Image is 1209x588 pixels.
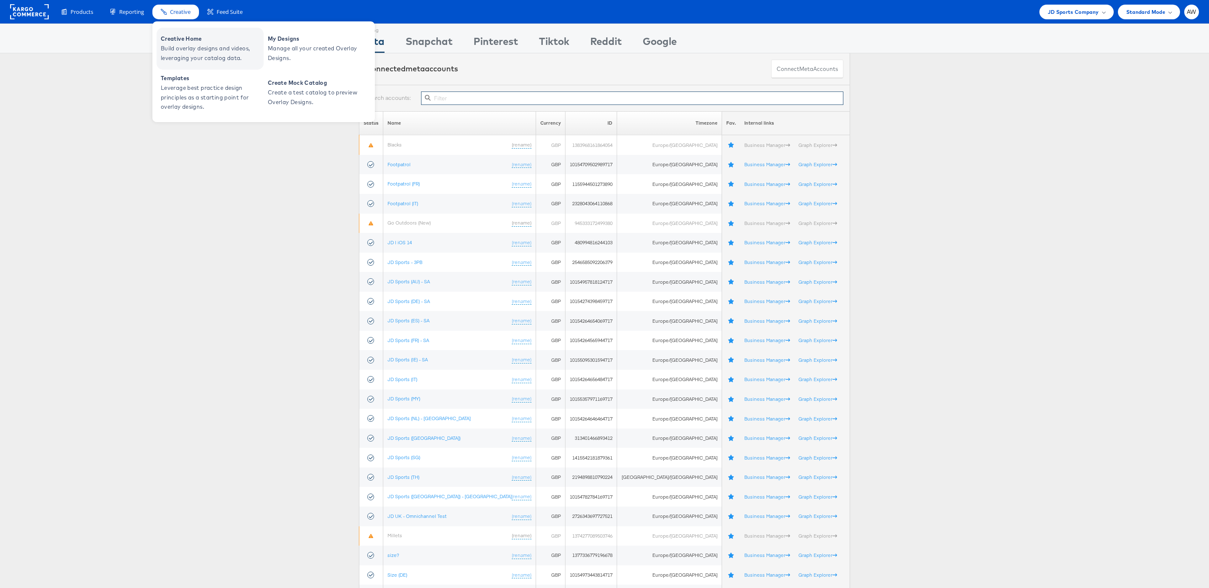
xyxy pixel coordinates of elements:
a: (rename) [512,239,531,246]
a: (rename) [512,513,531,520]
span: Creative [170,8,191,16]
a: Business Manager [744,181,790,187]
td: Europe/[GEOGRAPHIC_DATA] [617,331,722,350]
th: Name [383,111,536,135]
a: Business Manager [744,239,790,246]
th: Status [359,111,383,135]
span: Leverage best practice design principles as a starting point for overlay designs. [161,83,262,112]
a: Business Manager [744,572,790,578]
a: (rename) [512,161,531,168]
td: GBP [536,565,565,585]
td: Europe/[GEOGRAPHIC_DATA] [617,546,722,565]
td: GBP [536,487,565,507]
a: Graph Explorer [798,181,837,187]
a: Graph Explorer [798,161,837,167]
a: (rename) [512,532,531,539]
td: GBP [536,253,565,272]
a: (rename) [512,141,531,149]
a: JD | iOS 14 [387,239,412,246]
a: Graph Explorer [798,220,837,226]
span: JD Sports Company [1048,8,1099,16]
td: 10154264654069717 [565,311,617,331]
a: Graph Explorer [798,357,837,363]
td: 945333172499380 [565,214,617,233]
span: Standard Mode [1126,8,1165,16]
td: 10154973443814717 [565,565,617,585]
td: Europe/[GEOGRAPHIC_DATA] [617,311,722,331]
td: 10154274398459717 [565,292,617,311]
td: Europe/[GEOGRAPHIC_DATA] [617,214,722,233]
td: Europe/[GEOGRAPHIC_DATA] [617,507,722,526]
a: Business Manager [744,220,790,226]
td: GBP [536,546,565,565]
a: Graph Explorer [798,337,837,343]
a: JD Sports ([GEOGRAPHIC_DATA]) - [GEOGRAPHIC_DATA] [387,493,512,499]
span: Create a test catalog to preview Overlay Designs. [268,88,369,107]
span: Products [71,8,93,16]
a: Graph Explorer [798,455,837,461]
a: (rename) [512,474,531,481]
td: Europe/[GEOGRAPHIC_DATA] [617,487,722,507]
a: JD Sports (AU) - SA [387,278,430,285]
a: Size (DE) [387,572,407,578]
td: 10154264656484717 [565,370,617,389]
td: GBP [536,429,565,448]
th: ID [565,111,617,135]
a: Business Manager [744,298,790,304]
td: Europe/[GEOGRAPHIC_DATA] [617,429,722,448]
a: Business Manager [744,494,790,500]
a: My Designs Manage all your created Overlay Designs. [264,28,371,70]
td: GBP [536,135,565,155]
td: Europe/[GEOGRAPHIC_DATA] [617,409,722,429]
div: Tiktok [539,34,569,53]
a: (rename) [512,200,531,207]
a: Graph Explorer [798,376,837,382]
td: GBP [536,174,565,194]
div: Snapchat [406,34,453,53]
a: Graph Explorer [798,298,837,304]
a: (rename) [512,298,531,305]
td: 10155095301594717 [565,350,617,370]
td: Europe/[GEOGRAPHIC_DATA] [617,272,722,292]
div: Reddit [590,34,622,53]
td: Europe/[GEOGRAPHIC_DATA] [617,194,722,214]
a: Business Manager [744,357,790,363]
input: Filter [421,91,843,105]
a: (rename) [512,552,531,559]
a: JD Sports - 3PB [387,259,422,265]
a: JD Sports (FR) - SA [387,337,429,343]
td: 10155357971169717 [565,389,617,409]
td: GBP [536,331,565,350]
a: Graph Explorer [798,200,837,206]
a: Graph Explorer [798,435,837,441]
td: [GEOGRAPHIC_DATA]/[GEOGRAPHIC_DATA] [617,468,722,487]
td: 10154264646464717 [565,409,617,429]
span: Manage all your created Overlay Designs. [268,44,369,63]
a: (rename) [512,395,531,402]
td: GBP [536,409,565,429]
td: GBP [536,448,565,468]
a: size? [387,552,399,558]
a: Business Manager [744,455,790,461]
a: Business Manager [744,474,790,480]
a: (rename) [512,572,531,579]
a: Business Manager [744,161,790,167]
a: Footpatrol (IT) [387,200,418,206]
span: My Designs [268,34,369,44]
td: Europe/[GEOGRAPHIC_DATA] [617,565,722,585]
td: GBP [536,389,565,409]
td: 2194898810790224 [565,468,617,487]
td: Europe/[GEOGRAPHIC_DATA] [617,448,722,468]
td: GBP [536,272,565,292]
td: GBP [536,350,565,370]
a: (rename) [512,220,531,227]
a: (rename) [512,435,531,442]
a: Business Manager [744,279,790,285]
span: meta [799,65,813,73]
a: Create Mock Catalog Create a test catalog to preview Overlay Designs. [264,72,371,114]
div: Pinterest [474,34,518,53]
a: Business Manager [744,200,790,206]
td: Europe/[GEOGRAPHIC_DATA] [617,370,722,389]
th: Currency [536,111,565,135]
a: Business Manager [744,142,790,148]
